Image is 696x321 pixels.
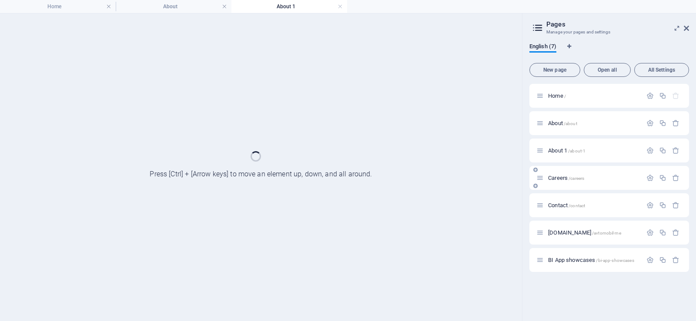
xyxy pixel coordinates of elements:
span: Click to open page [548,93,566,99]
div: Duplicate [659,147,666,154]
span: Click to open page [548,147,586,154]
span: / [564,94,566,99]
button: Open all [584,63,631,77]
div: Settings [646,147,654,154]
div: Duplicate [659,92,666,99]
div: Remove [672,229,679,236]
div: Settings [646,229,654,236]
div: Remove [672,119,679,127]
div: Duplicate [659,119,666,127]
span: Click to open page [548,202,585,208]
div: Remove [672,256,679,264]
div: Contact/contact [545,202,642,208]
div: Settings [646,202,654,209]
div: Remove [672,174,679,182]
div: Duplicate [659,202,666,209]
div: Settings [646,256,654,264]
div: [DOMAIN_NAME]/avtomobil-me [545,230,642,235]
span: Open all [588,67,627,73]
div: Duplicate [659,174,666,182]
div: BI App showcases/bi-app-showcases [545,257,642,263]
span: /careers [569,176,584,181]
span: English (7) [529,41,556,53]
div: Remove [672,202,679,209]
h2: Pages [546,20,689,28]
span: Click to open page [548,257,634,263]
button: All Settings [634,63,689,77]
div: Language Tabs [529,43,689,60]
h4: About 1 [231,2,347,11]
h4: About [116,2,231,11]
div: About 1/about-1 [545,148,642,153]
span: Click to open page [548,229,621,236]
span: /avtomobil-me [592,231,621,235]
div: Duplicate [659,229,666,236]
span: All Settings [638,67,685,73]
div: Settings [646,174,654,182]
span: /about-1 [568,149,586,153]
div: Careers/careers [545,175,642,181]
div: About/about [545,120,642,126]
span: New page [533,67,576,73]
span: About [548,120,577,126]
button: New page [529,63,580,77]
div: Remove [672,147,679,154]
div: Home/ [545,93,642,99]
span: /about [564,121,577,126]
div: Settings [646,92,654,99]
h3: Manage your pages and settings [546,28,672,36]
div: The startpage cannot be deleted [672,92,679,99]
div: Duplicate [659,256,666,264]
span: Careers [548,175,584,181]
span: /contact [569,203,585,208]
span: /bi-app-showcases [596,258,634,263]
